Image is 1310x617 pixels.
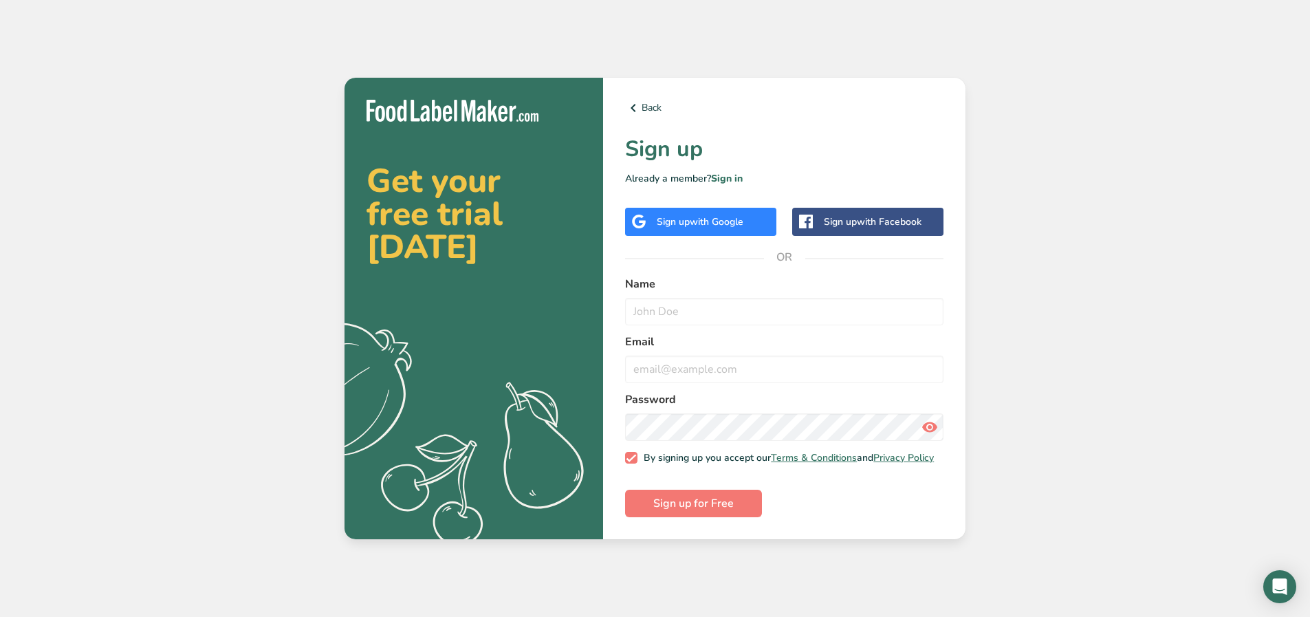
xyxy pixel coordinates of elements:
span: with Facebook [857,215,921,228]
a: Back [625,100,943,116]
h1: Sign up [625,133,943,166]
span: By signing up you accept our and [637,452,935,464]
input: John Doe [625,298,943,325]
div: Open Intercom Messenger [1263,570,1296,603]
a: Privacy Policy [873,451,934,464]
a: Terms & Conditions [771,451,857,464]
label: Email [625,334,943,350]
span: OR [764,237,805,278]
span: Sign up for Free [653,495,734,512]
div: Sign up [657,215,743,229]
label: Name [625,276,943,292]
img: Food Label Maker [367,100,538,122]
a: Sign in [711,172,743,185]
div: Sign up [824,215,921,229]
label: Password [625,391,943,408]
input: email@example.com [625,356,943,383]
p: Already a member? [625,171,943,186]
button: Sign up for Free [625,490,762,517]
h2: Get your free trial [DATE] [367,164,581,263]
span: with Google [690,215,743,228]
